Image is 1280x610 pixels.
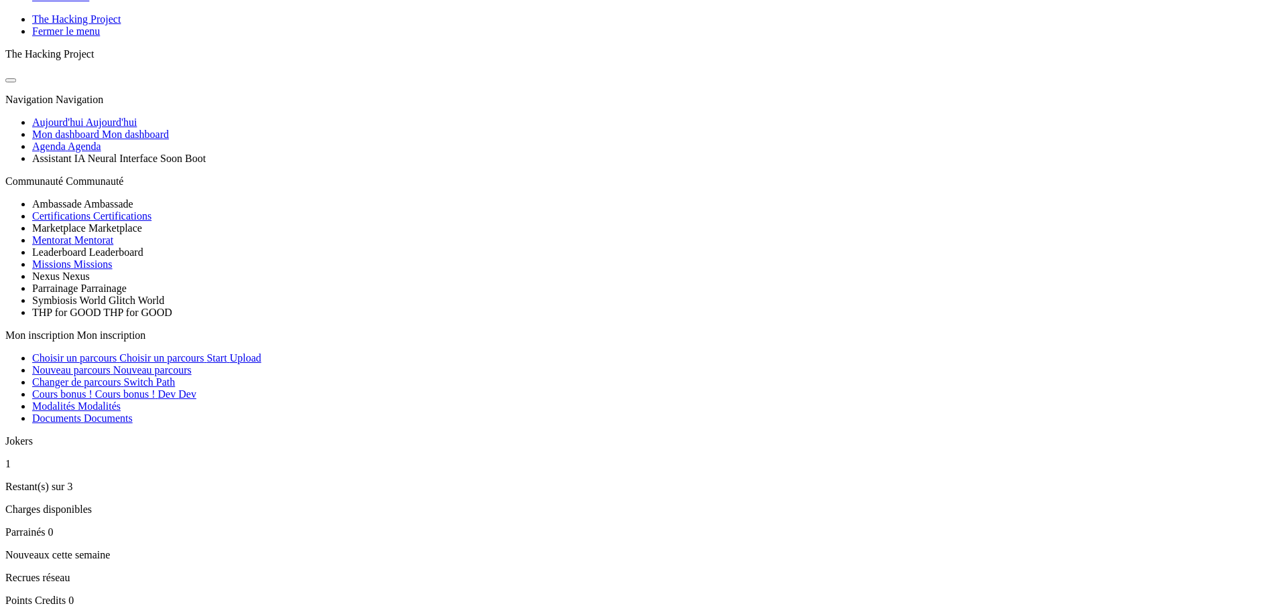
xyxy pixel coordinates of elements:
a: Nouveau parcours Nouveau parcours [32,364,192,376]
span: Navigation [5,94,53,105]
span: Nexus [32,271,60,282]
span: Mon inscription [5,329,74,341]
span: Cours bonus ! [95,388,155,400]
span: translation missing: fr.dashboard.community.tabs.leaderboard [32,246,86,258]
span: Mon inscription [77,329,146,341]
span: THP for GOOD THP for GOOD [32,307,172,318]
span: Parrainage [32,283,78,294]
span: Jokers [5,435,33,447]
span: Neural Interface [88,153,157,164]
span: Marketplace [32,222,86,234]
span: Dev [178,388,196,400]
span: Mon dashboard [32,129,99,140]
span: Nouveau parcours [113,364,192,376]
span: Cours bonus ! [32,388,92,400]
p: Recrues réseau [5,572,1275,584]
span: Choisir un parcours [32,352,117,364]
span: THP for GOOD [32,307,101,318]
a: Modalités Modalités [32,400,121,412]
span: Assistant IA Neural Interface Soon Boot [32,153,206,164]
span: Nexus [62,271,90,282]
span: Choisir un parcours [119,352,204,364]
span: Boot [185,153,206,164]
a: Mon dashboard Mon dashboard [32,129,169,140]
span: Marketplace Marketplace [32,222,142,234]
span: Nouveau parcours [32,364,111,376]
p: Nouveaux cette semaine [5,549,1275,561]
span: Aujourd'hui [32,117,84,128]
span: Upload [230,352,261,364]
span: Mon dashboard [102,129,169,140]
a: Cours bonus ! Cours bonus ! Dev Dev [32,388,196,400]
span: Switch Path [123,376,175,388]
span: Ambassade Ambassade [32,198,133,210]
span: Soon [160,153,182,164]
span: Agenda [32,141,66,152]
span: Agenda [68,141,101,152]
span: Aujourd'hui [86,117,137,128]
span: translation missing: fr.dashboard.community.tabs.leaderboard [89,246,143,258]
span: Symbiosis World Glitch World [32,295,164,306]
span: Leaderboard Leaderboard [32,246,143,258]
a: Certifications Certifications [32,210,151,222]
span: Modalités [78,400,121,412]
span: Ambassade [84,198,133,210]
a: Agenda Agenda [32,141,101,152]
span: Glitch World [109,295,164,306]
span: Mentorat [32,234,72,246]
span: Dev [158,388,176,400]
span: Communauté [66,175,123,187]
span: Ambassade [32,198,82,210]
span: Documents [32,412,81,424]
span: Documents [84,412,133,424]
p: Restant(s) sur 3 [5,481,1275,493]
a: Missions Missions [32,258,113,270]
span: Marketplace [88,222,142,234]
span: Assistant IA [32,153,85,164]
span: Points [5,595,32,606]
a: The Hacking Project [32,13,121,25]
span: Symbiosis World [32,295,106,306]
span: Modalités [32,400,75,412]
a: Mentorat Mentorat [32,234,113,246]
span: 0 [68,595,74,606]
button: Basculer de thème [5,78,16,82]
a: Choisir un parcours Choisir un parcours Start Upload [32,352,261,364]
span: Parrainage Parrainage [32,283,127,294]
a: Documents Documents [32,412,133,424]
span: Credits [35,595,66,606]
a: Changer de parcours Switch Path [32,376,175,388]
span: Communauté [5,175,63,187]
span: Changer de parcours [32,376,121,388]
span: Certifications [32,210,90,222]
span: Start [206,352,227,364]
p: The Hacking Project [5,48,1275,60]
a: Fermer le menu [32,25,100,37]
p: Charges disponibles [5,504,1275,516]
span: Missions [74,258,113,270]
span: Missions [32,258,71,270]
span: Certifications [93,210,151,222]
span: 0 [48,526,54,538]
span: Nexus Nexus [32,271,90,282]
span: Navigation [56,94,103,105]
span: Mentorat [74,234,114,246]
span: Parrainage [80,283,126,294]
span: THP for GOOD [103,307,172,318]
span: Parrainés [5,526,46,538]
a: Aujourd'hui Aujourd'hui [32,117,137,128]
p: 1 [5,458,1275,470]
